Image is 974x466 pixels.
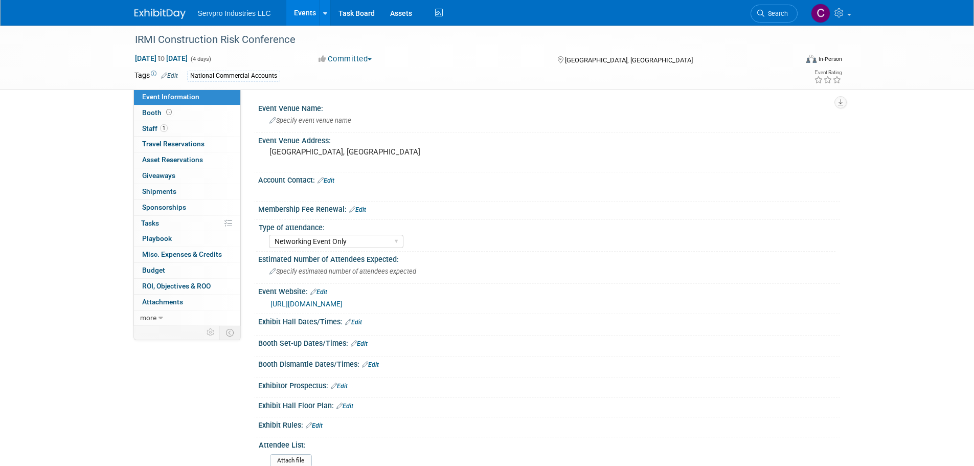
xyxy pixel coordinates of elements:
[258,284,840,297] div: Event Website:
[565,56,693,64] span: [GEOGRAPHIC_DATA], [GEOGRAPHIC_DATA]
[310,289,327,296] a: Edit
[134,263,240,278] a: Budget
[142,108,174,117] span: Booth
[134,200,240,215] a: Sponsorships
[190,56,211,62] span: (4 days)
[318,177,334,184] a: Edit
[160,124,168,132] span: 1
[270,300,343,308] a: [URL][DOMAIN_NAME]
[351,340,368,347] a: Edit
[187,71,280,81] div: National Commercial Accounts
[258,378,840,391] div: Exhibitor Prospectus:
[142,156,203,164] span: Asset Reservations
[306,422,323,429] a: Edit
[198,9,271,17] span: Servpro Industries LLC
[142,250,222,258] span: Misc. Expenses & Credits
[258,417,840,431] div: Exhibit Rules:
[258,172,840,186] div: Account Contact:
[134,54,188,63] span: [DATE] [DATE]
[202,326,220,339] td: Personalize Event Tab Strip
[331,383,348,390] a: Edit
[140,314,156,322] span: more
[141,219,159,227] span: Tasks
[134,152,240,168] a: Asset Reservations
[134,231,240,247] a: Playbook
[142,282,211,290] span: ROI, Objectives & ROO
[258,336,840,349] div: Booth Set-up Dates/Times:
[134,137,240,152] a: Travel Reservations
[134,216,240,231] a: Tasks
[269,147,489,157] pre: [GEOGRAPHIC_DATA], [GEOGRAPHIC_DATA]
[134,247,240,262] a: Misc. Expenses & Credits
[142,266,165,274] span: Budget
[258,314,840,327] div: Exhibit Hall Dates/Times:
[161,72,178,79] a: Edit
[258,202,840,215] div: Membership Fee Renewal:
[269,117,351,124] span: Specify event venue name
[258,133,840,146] div: Event Venue Address:
[259,220,835,233] div: Type of attendance:
[764,10,788,17] span: Search
[219,326,240,339] td: Toggle Event Tabs
[142,187,176,195] span: Shipments
[134,310,240,326] a: more
[315,54,376,64] button: Committed
[811,4,830,23] img: Chris Chassagneux
[336,403,353,410] a: Edit
[258,252,840,264] div: Estimated Number of Attendees Expected:
[142,124,168,132] span: Staff
[751,5,798,23] a: Search
[134,295,240,310] a: Attachments
[134,279,240,294] a: ROI, Objectives & ROO
[156,54,166,62] span: to
[269,268,416,275] span: Specify estimated number of attendees expected
[142,93,199,101] span: Event Information
[134,90,240,105] a: Event Information
[258,357,840,370] div: Booth Dismantle Dates/Times:
[134,184,240,199] a: Shipments
[259,437,835,450] div: Attendee List:
[818,55,842,63] div: In-Person
[134,121,240,137] a: Staff1
[134,105,240,121] a: Booth
[806,55,817,63] img: Format-Inperson.png
[258,398,840,411] div: Exhibit Hall Floor Plan:
[164,108,174,116] span: Booth not reserved yet
[134,168,240,184] a: Giveaways
[345,319,362,326] a: Edit
[258,101,840,114] div: Event Venue Name:
[142,203,186,211] span: Sponsorships
[362,361,379,368] a: Edit
[142,234,172,242] span: Playbook
[134,70,178,82] td: Tags
[349,206,366,213] a: Edit
[131,31,782,49] div: IRMI Construction Risk Conference
[737,53,843,69] div: Event Format
[134,9,186,19] img: ExhibitDay
[814,70,842,75] div: Event Rating
[142,140,205,148] span: Travel Reservations
[142,171,175,180] span: Giveaways
[142,298,183,306] span: Attachments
